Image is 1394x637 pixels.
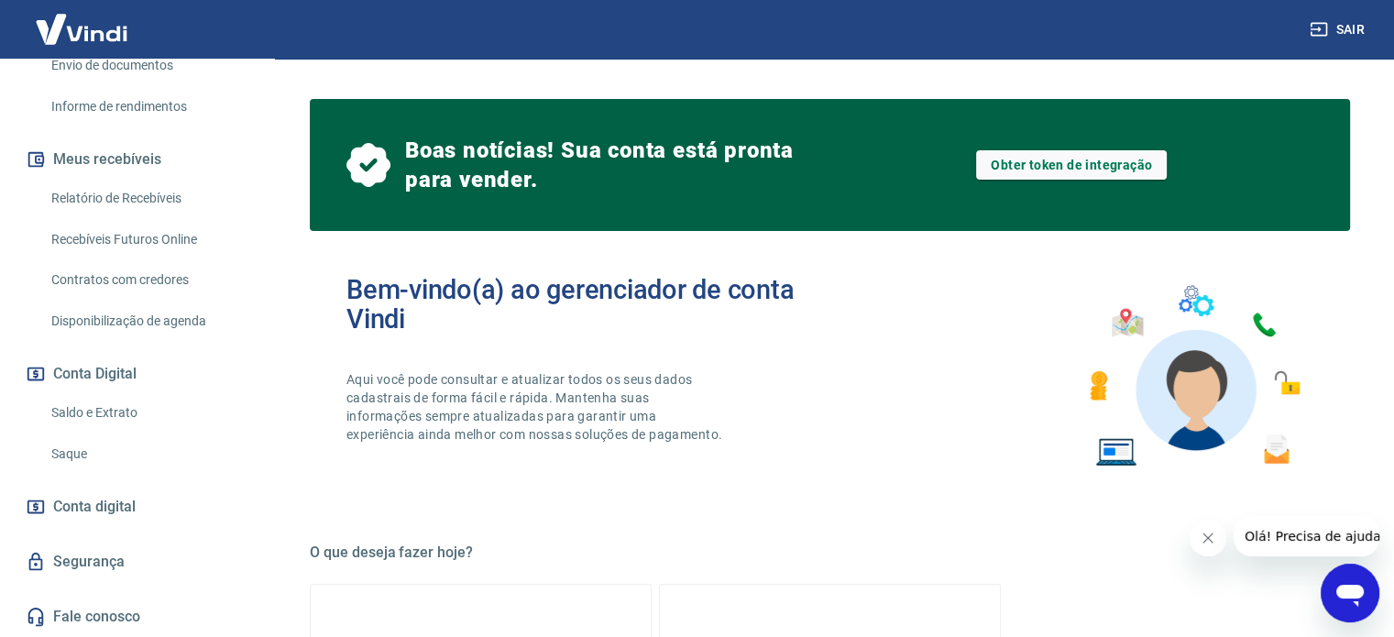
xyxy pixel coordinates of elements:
[22,354,252,394] button: Conta Digital
[22,597,252,637] a: Fale conosco
[44,180,252,217] a: Relatório de Recebíveis
[22,139,252,180] button: Meus recebíveis
[405,136,801,194] span: Boas notícias! Sua conta está pronta para vender.
[1306,13,1372,47] button: Sair
[44,302,252,340] a: Disponibilização de agenda
[1234,516,1379,556] iframe: Mensagem da empresa
[22,542,252,582] a: Segurança
[44,261,252,299] a: Contratos com credores
[1190,520,1226,556] iframe: Fechar mensagem
[1073,275,1313,478] img: Imagem de um avatar masculino com diversos icones exemplificando as funcionalidades do gerenciado...
[53,494,136,520] span: Conta digital
[44,47,252,84] a: Envio de documentos
[44,435,252,473] a: Saque
[310,544,1350,562] h5: O que deseja fazer hoje?
[346,275,830,334] h2: Bem-vindo(a) ao gerenciador de conta Vindi
[44,221,252,258] a: Recebíveis Futuros Online
[976,150,1167,180] a: Obter token de integração
[44,394,252,432] a: Saldo e Extrato
[22,487,252,527] a: Conta digital
[1321,564,1379,622] iframe: Botão para abrir a janela de mensagens
[11,13,154,27] span: Olá! Precisa de ajuda?
[346,370,726,444] p: Aqui você pode consultar e atualizar todos os seus dados cadastrais de forma fácil e rápida. Mant...
[22,1,141,57] img: Vindi
[44,88,252,126] a: Informe de rendimentos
